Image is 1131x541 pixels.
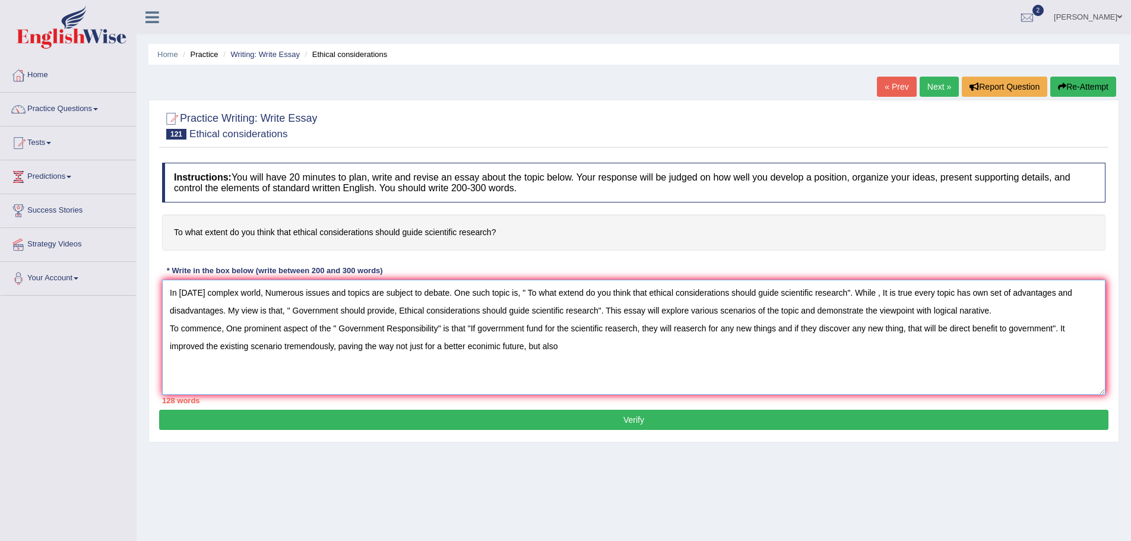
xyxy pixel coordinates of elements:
[962,77,1047,97] button: Report Question
[162,395,1105,406] div: 128 words
[1,59,136,88] a: Home
[189,128,287,140] small: Ethical considerations
[230,50,300,59] a: Writing: Write Essay
[1,228,136,258] a: Strategy Videos
[162,265,387,277] div: * Write in the box below (write between 200 and 300 words)
[1032,5,1044,16] span: 2
[180,49,218,60] li: Practice
[166,129,186,140] span: 121
[162,163,1105,203] h4: You will have 20 minutes to plan, write and revise an essay about the topic below. Your response ...
[159,410,1108,430] button: Verify
[1,194,136,224] a: Success Stories
[877,77,916,97] a: « Prev
[1,262,136,292] a: Your Account
[1050,77,1116,97] button: Re-Attempt
[1,126,136,156] a: Tests
[1,93,136,122] a: Practice Questions
[162,110,317,140] h2: Practice Writing: Write Essay
[302,49,388,60] li: Ethical considerations
[162,214,1105,251] h4: To what extent do you think that ethical considerations should guide scientific research?
[920,77,959,97] a: Next »
[157,50,178,59] a: Home
[1,160,136,190] a: Predictions
[174,172,232,182] b: Instructions:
